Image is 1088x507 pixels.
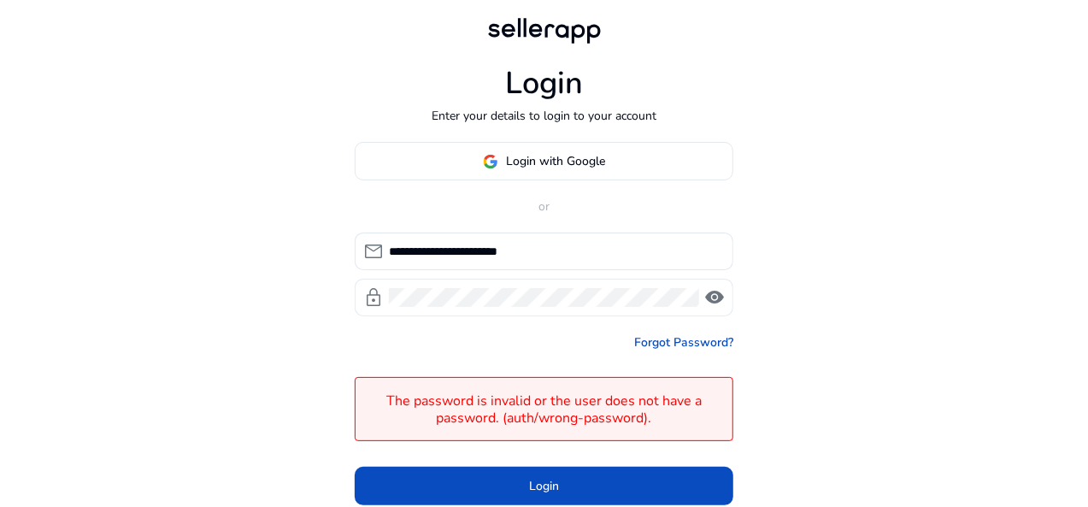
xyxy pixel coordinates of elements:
img: google-logo.svg [483,154,498,169]
h1: Login [505,65,583,102]
span: Login [529,477,559,495]
button: Login with Google [355,142,733,180]
p: Enter your details to login to your account [432,107,656,125]
span: mail [363,241,384,262]
span: visibility [704,287,725,308]
a: Forgot Password? [634,333,733,351]
span: lock [363,287,384,308]
button: Login [355,467,733,505]
span: Login with Google [507,152,606,170]
p: or [355,197,733,215]
h4: The password is invalid or the user does not have a password. (auth/wrong-password). [364,393,724,426]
